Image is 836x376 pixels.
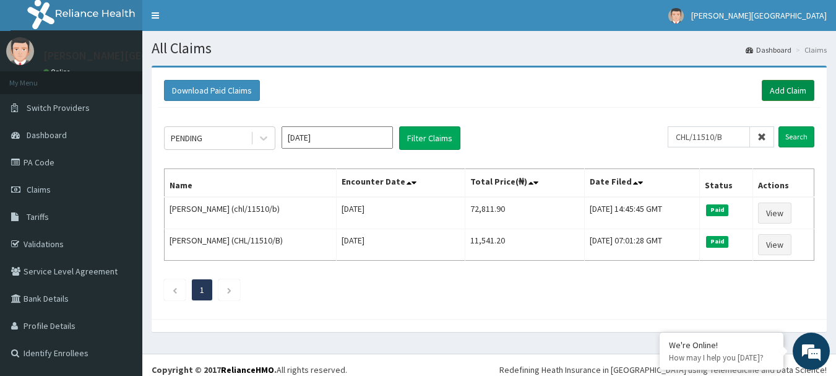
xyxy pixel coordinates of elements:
[336,229,465,261] td: [DATE]
[152,364,277,375] strong: Copyright © 2017 .
[72,110,171,235] span: We're online!
[585,197,700,229] td: [DATE] 14:45:45 GMT
[336,169,465,198] th: Encounter Date
[336,197,465,229] td: [DATE]
[465,229,585,261] td: 11,541.20
[152,40,827,56] h1: All Claims
[226,284,232,295] a: Next page
[27,211,49,222] span: Tariffs
[465,197,585,229] td: 72,811.90
[43,50,226,61] p: [PERSON_NAME][GEOGRAPHIC_DATA]
[282,126,393,149] input: Select Month and Year
[746,45,791,55] a: Dashboard
[203,6,233,36] div: Minimize live chat window
[221,364,274,375] a: RelianceHMO
[164,80,260,101] button: Download Paid Claims
[706,236,728,247] span: Paid
[700,169,753,198] th: Status
[171,132,202,144] div: PENDING
[706,204,728,216] span: Paid
[499,364,827,376] div: Redefining Heath Insurance in [GEOGRAPHIC_DATA] using Telemedicine and Data Science!
[27,184,51,195] span: Claims
[23,62,50,93] img: d_794563401_company_1708531726252_794563401
[6,37,34,65] img: User Image
[758,234,791,255] a: View
[753,169,814,198] th: Actions
[758,203,791,224] a: View
[669,339,774,351] div: We're Online!
[585,169,700,198] th: Date Filed
[165,197,337,229] td: [PERSON_NAME] (chl/11510/b)
[778,126,814,147] input: Search
[27,129,67,141] span: Dashboard
[668,8,684,24] img: User Image
[165,169,337,198] th: Name
[27,102,90,113] span: Switch Providers
[762,80,814,101] a: Add Claim
[200,284,204,295] a: Page 1 is your current page
[165,229,337,261] td: [PERSON_NAME] (CHL/11510/B)
[43,68,73,76] a: Online
[64,69,208,85] div: Chat with us now
[465,169,585,198] th: Total Price(₦)
[793,45,827,55] li: Claims
[172,284,178,295] a: Previous page
[399,126,460,150] button: Filter Claims
[669,352,774,363] p: How may I help you today?
[668,126,750,147] input: Search by HMO ID
[6,247,236,291] textarea: Type your message and hit 'Enter'
[691,10,827,21] span: [PERSON_NAME][GEOGRAPHIC_DATA]
[585,229,700,261] td: [DATE] 07:01:28 GMT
